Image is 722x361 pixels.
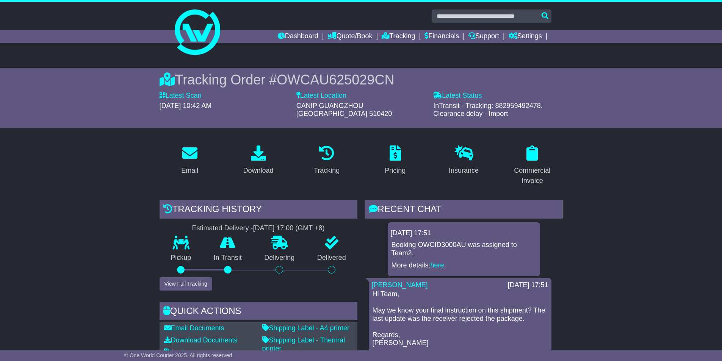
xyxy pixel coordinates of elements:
label: Latest Location [296,92,346,100]
div: Insurance [449,166,479,176]
div: Estimated Delivery - [160,224,357,233]
div: [DATE] 17:00 (GMT +8) [253,224,325,233]
div: Tracking Order # [160,72,563,88]
p: More details: . [392,261,536,270]
div: Tracking history [160,200,357,220]
div: Commercial Invoice [507,166,558,186]
span: InTransit - Tracking: 882959492478. Clearance delay - Import [433,102,543,118]
a: Insurance [444,143,484,178]
span: [DATE] 10:42 AM [160,102,212,109]
a: Shipping Label - A4 printer [262,324,349,332]
div: Quick Actions [160,302,357,322]
div: Tracking [314,166,340,176]
span: © One World Courier 2025. All rights reserved. [124,352,234,358]
button: View Full Tracking [160,277,212,291]
a: Email [176,143,203,178]
div: [DATE] 17:51 [391,229,537,238]
a: Tracking [309,143,345,178]
p: Pickup [160,254,203,262]
label: Latest Scan [160,92,202,100]
a: Commercial Invoice [502,143,563,189]
p: Hi Team, May we know your final instruction on this shipment? The last update was the receiver re... [373,290,548,347]
p: Delivering [253,254,306,262]
div: Download [243,166,273,176]
div: Email [181,166,198,176]
a: [PERSON_NAME] [372,281,428,289]
div: RECENT CHAT [365,200,563,220]
a: Download Documents [164,336,238,344]
p: Booking OWCID3000AU was assigned to Team2. [392,241,536,257]
a: Email Documents [164,324,224,332]
p: Delivered [306,254,357,262]
a: Tracking [382,30,415,43]
a: Shipping Label - Thermal printer [262,336,345,352]
div: Pricing [385,166,406,176]
a: Settings [509,30,542,43]
a: here [431,261,444,269]
a: Pricing [380,143,410,178]
a: Support [468,30,499,43]
span: OWCAU625029CN [277,72,394,88]
span: CANIP GUANGZHOU [GEOGRAPHIC_DATA] 510420 [296,102,392,118]
a: Invoice [164,348,191,356]
a: Quote/Book [327,30,372,43]
p: In Transit [202,254,253,262]
a: Download [238,143,278,178]
label: Latest Status [433,92,482,100]
a: Financials [424,30,459,43]
div: [DATE] 17:51 [508,281,548,289]
a: Dashboard [278,30,318,43]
